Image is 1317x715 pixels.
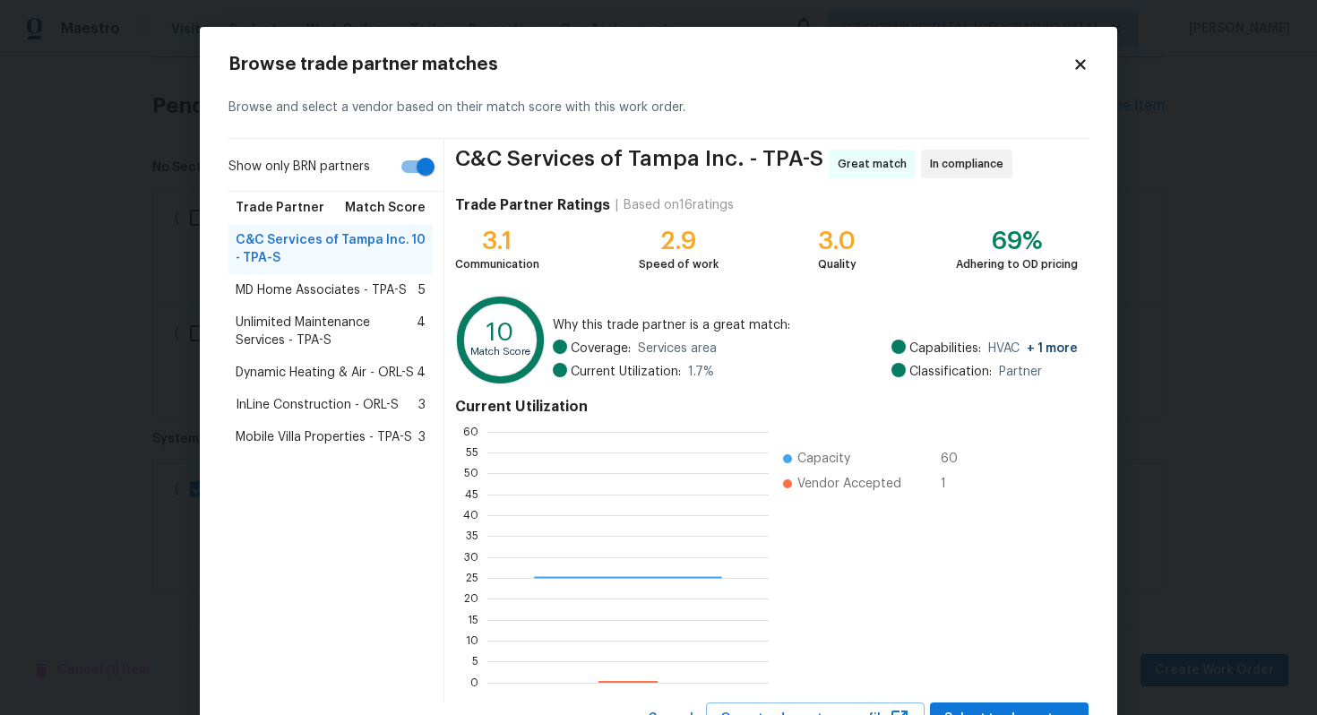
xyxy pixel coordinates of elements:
[797,475,901,493] span: Vendor Accepted
[468,615,478,625] text: 15
[417,314,426,349] span: 4
[236,314,417,349] span: Unlimited Maintenance Services - TPA-S
[455,232,539,250] div: 3.1
[236,231,411,267] span: C&C Services of Tampa Inc. - TPA-S
[236,364,414,382] span: Dynamic Heating & Air - ORL-S
[470,677,478,688] text: 0
[418,396,426,414] span: 3
[418,428,426,446] span: 3
[941,475,969,493] span: 1
[465,489,478,500] text: 45
[418,281,426,299] span: 5
[639,255,719,273] div: Speed of work
[472,656,478,667] text: 5
[553,316,1078,334] span: Why this trade partner is a great match:
[455,196,610,214] h4: Trade Partner Ratings
[571,363,681,381] span: Current Utilization:
[228,77,1089,139] div: Browse and select a vendor based on their match score with this work order.
[236,199,324,217] span: Trade Partner
[464,468,478,478] text: 50
[236,281,407,299] span: MD Home Associates - TPA-S
[466,447,478,458] text: 55
[624,196,734,214] div: Based on 16 ratings
[455,255,539,273] div: Communication
[463,426,478,437] text: 60
[466,573,478,583] text: 25
[1027,342,1078,355] span: + 1 more
[571,340,631,357] span: Coverage:
[236,396,399,414] span: InLine Construction - ORL-S
[345,199,426,217] span: Match Score
[417,364,426,382] span: 4
[818,255,856,273] div: Quality
[463,510,478,521] text: 40
[464,552,478,563] text: 30
[930,155,1011,173] span: In compliance
[797,450,850,468] span: Capacity
[988,340,1078,357] span: HVAC
[411,231,426,267] span: 10
[838,155,914,173] span: Great match
[610,196,624,214] div: |
[909,340,981,357] span: Capabilities:
[486,320,514,345] text: 10
[956,255,1078,273] div: Adhering to OD pricing
[909,363,992,381] span: Classification:
[941,450,969,468] span: 60
[639,232,719,250] div: 2.9
[228,56,1072,73] h2: Browse trade partner matches
[236,428,412,446] span: Mobile Villa Properties - TPA-S
[999,363,1042,381] span: Partner
[470,347,530,357] text: Match Score
[688,363,714,381] span: 1.7 %
[228,158,370,177] span: Show only BRN partners
[466,635,478,646] text: 10
[818,232,856,250] div: 3.0
[455,398,1078,416] h4: Current Utilization
[455,150,823,178] span: C&C Services of Tampa Inc. - TPA-S
[464,593,478,604] text: 20
[466,530,478,541] text: 35
[956,232,1078,250] div: 69%
[638,340,717,357] span: Services area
